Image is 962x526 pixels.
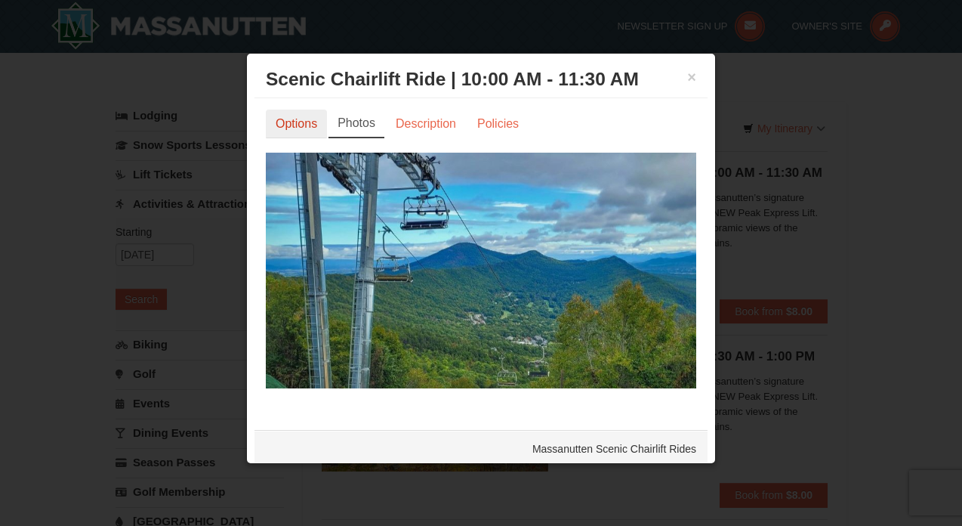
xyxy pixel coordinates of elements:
[266,68,696,91] h3: Scenic Chairlift Ride | 10:00 AM - 11:30 AM
[687,70,696,85] button: ×
[266,110,327,138] a: Options
[254,430,708,468] div: Massanutten Scenic Chairlift Rides
[266,153,696,388] img: 24896431-1-a2e2611b.jpg
[328,110,384,138] a: Photos
[386,110,466,138] a: Description
[467,110,529,138] a: Policies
